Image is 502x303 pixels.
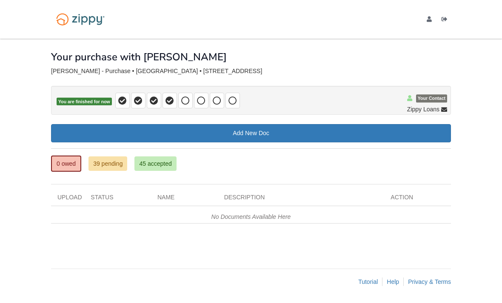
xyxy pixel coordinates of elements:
div: [PERSON_NAME] - Purchase • [GEOGRAPHIC_DATA] • [STREET_ADDRESS] [51,68,451,75]
div: Name [151,193,218,206]
a: Add New Doc [51,124,451,142]
div: Description [218,193,385,206]
a: Help [387,278,399,285]
em: No Documents Available Here [211,213,291,220]
a: 45 accepted [134,156,176,171]
span: Your Contact [416,95,447,103]
a: Privacy & Terms [408,278,451,285]
a: Tutorial [358,278,378,285]
a: 0 owed [51,156,81,172]
a: edit profile [427,16,435,25]
span: Zippy Loans [407,105,439,113]
div: Upload [51,193,84,206]
div: Action [384,193,451,206]
a: 39 pending [88,156,127,171]
a: Log out [442,16,451,25]
img: Logo [51,9,110,29]
h1: Your purchase with [PERSON_NAME] [51,51,227,62]
div: Status [84,193,151,206]
span: You are finished for now [57,98,112,106]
